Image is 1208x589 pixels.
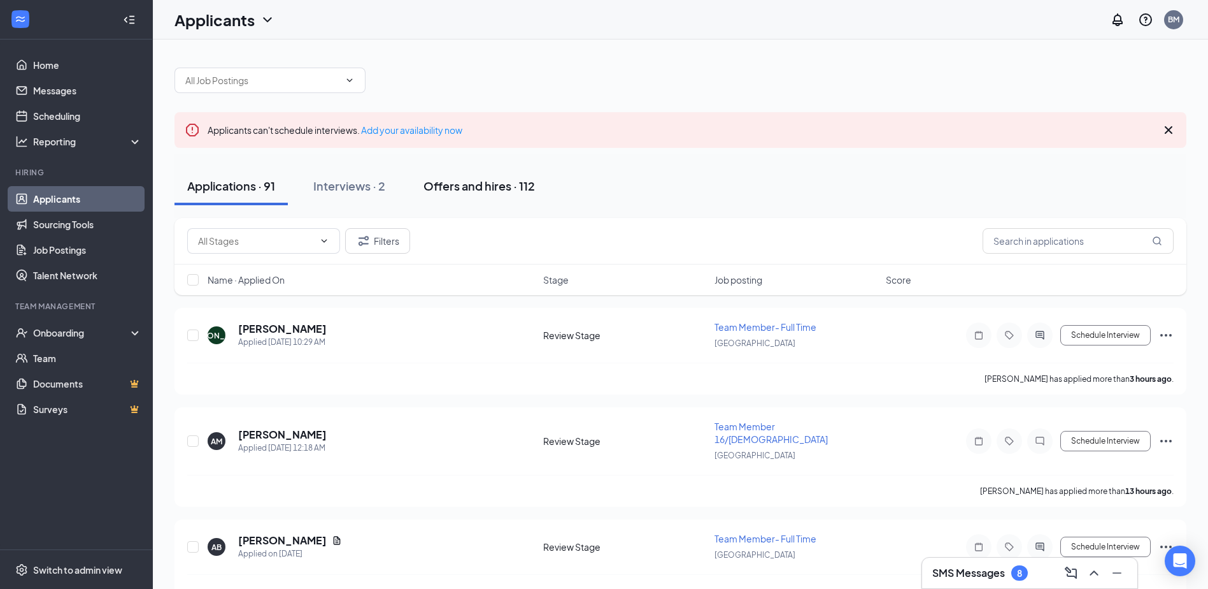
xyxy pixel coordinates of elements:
[1158,539,1174,555] svg: Ellipses
[932,566,1005,580] h3: SMS Messages
[983,228,1174,254] input: Search in applications
[238,442,327,454] div: Applied [DATE] 12:18 AM
[185,122,200,138] svg: Error
[15,326,28,339] svg: UserCheck
[184,330,250,341] div: [PERSON_NAME]
[313,178,385,194] div: Interviews · 2
[543,541,707,553] div: Review Stage
[33,263,142,288] a: Talent Network
[1002,330,1017,340] svg: Tag
[1032,436,1048,446] svg: ChatInactive
[1130,374,1172,384] b: 3 hours ago
[33,186,142,212] a: Applicants
[15,135,28,148] svg: Analysis
[886,273,911,286] span: Score
[543,329,707,342] div: Review Stage
[238,336,327,349] div: Applied [DATE] 10:29 AM
[1060,537,1151,557] button: Schedule Interview
[1168,14,1179,25] div: BM
[1060,325,1151,345] button: Schedule Interview
[1002,542,1017,552] svg: Tag
[1125,486,1172,496] b: 13 hours ago
[14,13,27,25] svg: WorkstreamLogo
[185,73,339,87] input: All Job Postings
[1063,565,1079,581] svg: ComposeMessage
[238,428,327,442] h5: [PERSON_NAME]
[187,178,275,194] div: Applications · 91
[33,396,142,422] a: SurveysCrown
[332,535,342,546] svg: Document
[345,228,410,254] button: Filter Filters
[238,548,342,560] div: Applied on [DATE]
[33,326,131,339] div: Onboarding
[1032,542,1048,552] svg: ActiveChat
[1110,12,1125,27] svg: Notifications
[1158,433,1174,449] svg: Ellipses
[33,212,142,237] a: Sourcing Tools
[238,322,327,336] h5: [PERSON_NAME]
[1084,563,1104,583] button: ChevronUp
[714,550,795,560] span: [GEOGRAPHIC_DATA]
[238,534,327,548] h5: [PERSON_NAME]
[319,236,329,246] svg: ChevronDown
[33,52,142,78] a: Home
[260,12,275,27] svg: ChevronDown
[198,234,314,248] input: All Stages
[984,374,1174,384] p: [PERSON_NAME] has applied more than .
[714,421,828,445] span: Team Member 16/[DEMOGRAPHIC_DATA]
[1002,436,1017,446] svg: Tag
[208,273,285,286] span: Name · Applied On
[1032,330,1048,340] svg: ActiveChat
[33,371,142,396] a: DocumentsCrown
[33,78,142,103] a: Messages
[208,124,462,136] span: Applicants can't schedule interviews.
[971,436,986,446] svg: Note
[361,124,462,136] a: Add your availability now
[15,301,139,312] div: Team Management
[714,451,795,460] span: [GEOGRAPHIC_DATA]
[1107,563,1127,583] button: Minimize
[356,233,371,249] svg: Filter
[174,9,255,31] h1: Applicants
[543,435,707,447] div: Review Stage
[33,345,142,371] a: Team
[714,533,816,544] span: Team Member- Full Time
[1165,546,1195,576] div: Open Intercom Messenger
[980,486,1174,497] p: [PERSON_NAME] has applied more than .
[211,542,222,553] div: AB
[1161,122,1176,138] svg: Cross
[714,338,795,348] span: [GEOGRAPHIC_DATA]
[971,542,986,552] svg: Note
[543,273,569,286] span: Stage
[33,564,122,576] div: Switch to admin view
[714,273,762,286] span: Job posting
[1060,431,1151,451] button: Schedule Interview
[1061,563,1081,583] button: ComposeMessage
[423,178,535,194] div: Offers and hires · 112
[1109,565,1125,581] svg: Minimize
[33,103,142,129] a: Scheduling
[1158,328,1174,343] svg: Ellipses
[1086,565,1102,581] svg: ChevronUp
[1138,12,1153,27] svg: QuestionInfo
[15,564,28,576] svg: Settings
[33,237,142,263] a: Job Postings
[15,167,139,178] div: Hiring
[33,135,143,148] div: Reporting
[1152,236,1162,246] svg: MagnifyingGlass
[345,75,355,85] svg: ChevronDown
[211,436,222,447] div: AM
[971,330,986,340] svg: Note
[714,321,816,333] span: Team Member- Full Time
[123,13,136,26] svg: Collapse
[1017,568,1022,579] div: 8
